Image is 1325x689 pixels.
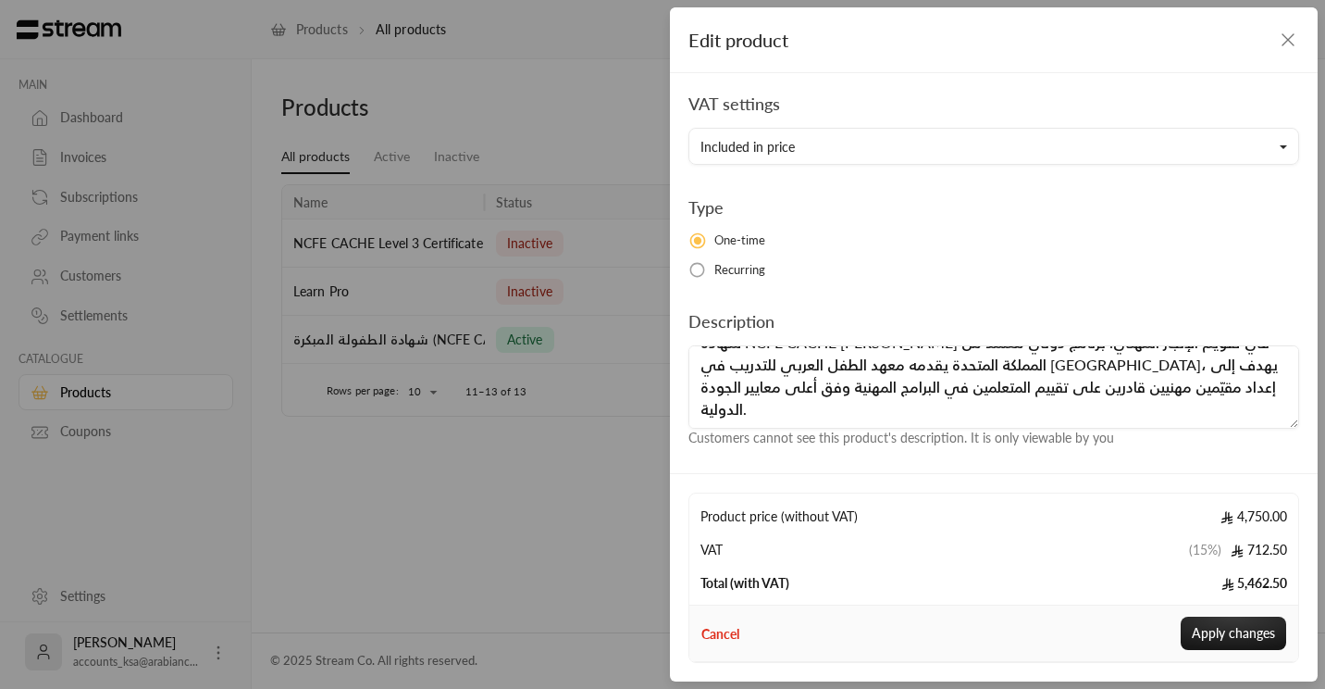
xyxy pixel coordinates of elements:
span: Recurring [714,261,766,280]
span: ( 15% ) [1189,542,1221,557]
span: 712.50 [1231,542,1287,557]
label: Description [688,308,774,334]
label: Type [688,194,724,220]
span: Edit product [688,29,788,51]
button: Cancel [701,624,739,644]
span: 4,750.00 [1220,508,1287,524]
span: Total (with VAT) [700,575,789,591]
span: VAT [700,542,723,557]
button: Included in price [688,128,1299,165]
span: Product price (without VAT) [700,508,858,524]
button: Apply changes [1181,617,1286,650]
span: Customers cannot see this product's description. It is only viewable by you [688,430,1114,445]
span: 5,462.50 [1221,575,1287,591]
textarea: شهادة NCFE CACHE [PERSON_NAME] في تقويم الإنجاز المهني: برنامج دولي معتمد من المملكة المتحدة يقدم... [688,345,1299,429]
span: One-time [714,232,766,250]
label: VAT settings [688,91,780,117]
